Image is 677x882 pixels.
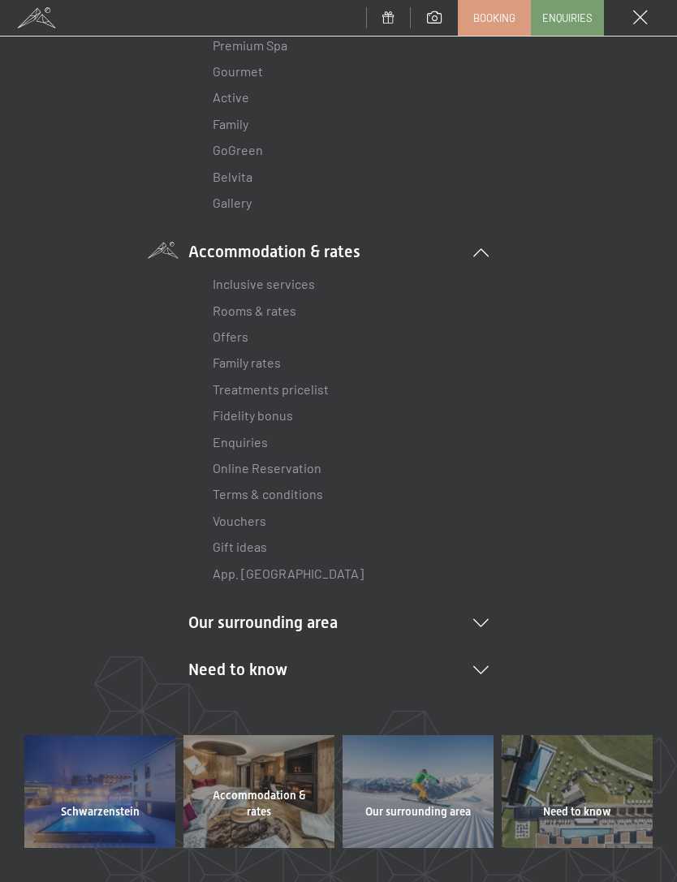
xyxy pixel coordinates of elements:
[213,63,263,79] a: Gourmet
[213,566,364,581] a: App. [GEOGRAPHIC_DATA]
[473,11,515,25] span: Booking
[338,735,498,848] a: Our surrounding area Luxury hotel holidays in Italy - SCHWARZENSTEIN, spa in the Dolomites
[61,804,140,820] span: Schwarzenstein
[213,381,329,397] a: Treatments pricelist
[213,89,249,105] a: Active
[213,460,321,475] a: Online Reservation
[213,276,315,291] a: Inclusive services
[213,539,267,554] a: Gift ideas
[213,116,248,131] a: Family
[213,355,281,370] a: Family rates
[213,329,248,344] a: Offers
[179,735,338,848] a: Accommodation & rates Luxury hotel holidays in Italy - SCHWARZENSTEIN, spa in the Dolomites
[543,804,611,820] span: Need to know
[213,303,296,318] a: Rooms & rates
[213,169,252,184] a: Belvita
[213,434,268,450] a: Enquiries
[213,513,266,528] a: Vouchers
[213,142,263,157] a: GoGreen
[20,735,179,848] a: Schwarzenstein Luxury hotel holidays in Italy - SCHWARZENSTEIN, spa in the Dolomites
[213,37,287,53] a: Premium Spa
[200,788,318,820] span: Accommodation & rates
[213,195,252,210] a: Gallery
[459,1,530,35] a: Booking
[542,11,593,25] span: Enquiries
[213,407,293,423] a: Fidelity bonus
[213,486,323,501] a: Terms & conditions
[532,1,603,35] a: Enquiries
[365,804,471,820] span: Our surrounding area
[498,735,657,848] a: Need to know Luxury hotel holidays in Italy - SCHWARZENSTEIN, spa in the Dolomites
